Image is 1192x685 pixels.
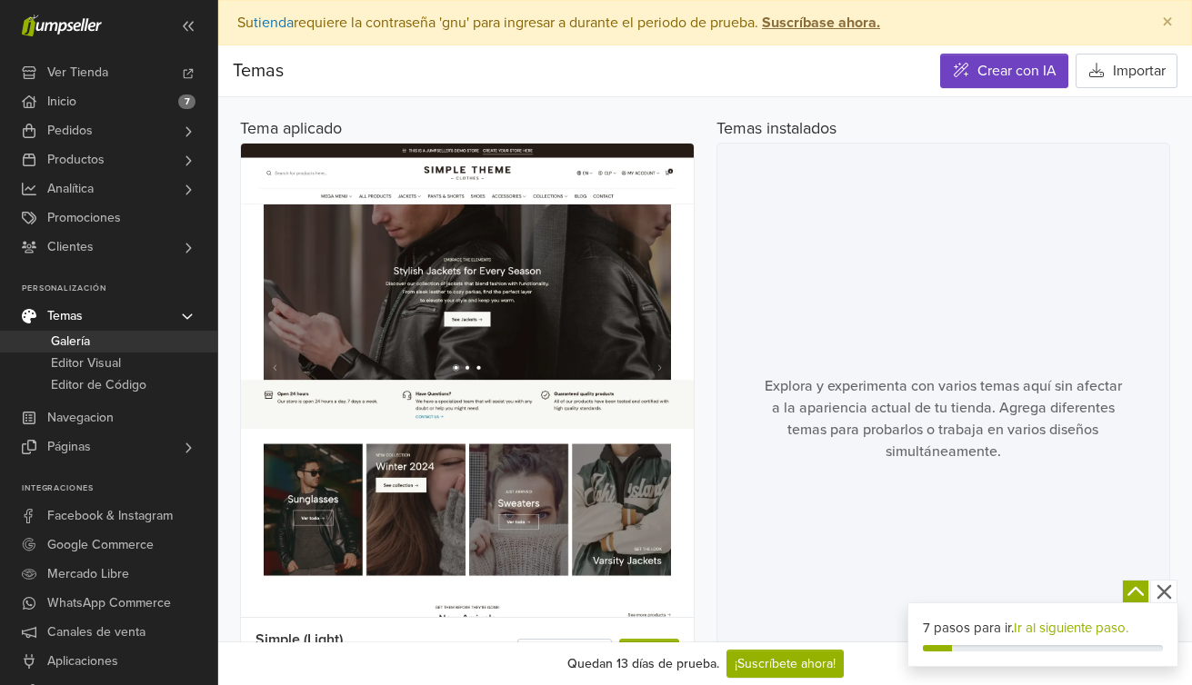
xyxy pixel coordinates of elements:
[51,331,90,352] span: Galería
[47,87,76,116] span: Inicio
[47,531,154,560] span: Google Commerce
[47,233,94,262] span: Clientes
[47,204,121,233] span: Promociones
[47,403,114,432] span: Navegacion
[1014,620,1128,636] a: Ir al siguiente paso.
[240,119,695,139] h5: Tema aplicado
[716,119,836,139] h5: Temas instalados
[726,650,844,678] a: ¡Suscríbete ahora!
[47,560,129,589] span: Mercado Libre
[47,647,118,676] span: Aplicaciones
[940,54,1068,88] a: Crear con IA
[47,116,93,145] span: Pedidos
[47,501,173,531] span: Facebook & Instagram
[178,94,195,109] span: 7
[619,639,679,673] a: Editar
[51,352,121,374] span: Editor Visual
[22,483,217,494] p: Integraciones
[22,283,217,294] p: Personalización
[1162,9,1173,35] span: ×
[47,302,83,331] span: Temas
[47,432,91,462] span: Páginas
[255,632,388,647] span: Simple (Light)
[567,654,719,673] div: Quedan 13 días de prueba.
[47,58,108,87] span: Ver Tienda
[1076,54,1177,88] button: Importar
[1144,1,1191,45] button: Close
[923,618,1163,639] div: 7 pasos para ir.
[254,14,294,32] a: tienda
[47,145,105,174] span: Productos
[517,639,611,673] a: Acciones
[762,14,880,32] strong: Suscríbase ahora.
[47,589,171,618] span: WhatsApp Commerce
[233,60,284,82] span: Temas
[47,174,94,204] span: Analítica
[758,14,880,32] a: Suscríbase ahora.
[51,374,146,396] span: Editor de Código
[47,618,145,647] span: Canales de venta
